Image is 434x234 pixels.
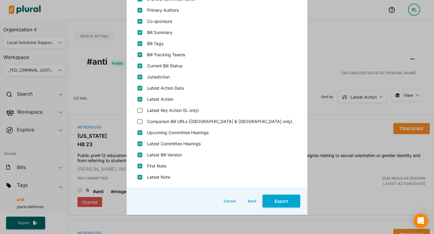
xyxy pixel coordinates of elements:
label: Bill Summary [147,29,172,35]
label: Jurisdiction [147,74,170,80]
label: First Note [147,163,166,169]
button: Export [263,195,300,208]
label: Latest Note [147,174,170,180]
label: Upcoming Committee Hearings [147,129,209,136]
label: Latest Bill Version [147,152,182,158]
div: Open Intercom Messenger [414,214,428,228]
label: Current Bill Status [147,63,182,69]
label: Co-sponsors [147,18,172,24]
label: Bill Tags [147,40,163,47]
button: Cancel [218,195,242,208]
label: Latest Key Action (IL only) [147,107,199,113]
label: Latest Committee Hearings [147,140,201,147]
label: Primary Authors [147,7,179,13]
button: Back [242,195,263,208]
label: Latest Action [147,96,173,102]
label: Bill Tracking Teams [147,51,185,58]
label: Latest Action Date [147,85,184,91]
label: Companion Bill URLs ([GEOGRAPHIC_DATA] & [GEOGRAPHIC_DATA] only) [147,118,292,125]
